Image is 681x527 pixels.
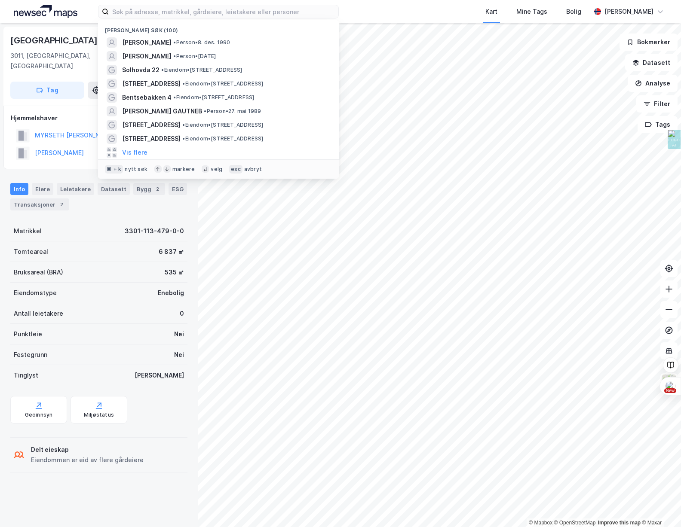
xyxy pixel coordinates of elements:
[182,80,263,87] span: Eiendom • [STREET_ADDRESS]
[628,75,678,92] button: Analyse
[638,486,681,527] iframe: Chat Widget
[31,445,144,455] div: Delt eieskap
[638,486,681,527] div: Kontrollprogram for chat
[159,247,184,257] div: 6 837 ㎡
[14,329,42,339] div: Punktleie
[165,267,184,277] div: 535 ㎡
[529,520,552,526] a: Mapbox
[14,350,47,360] div: Festegrunn
[122,79,181,89] span: [STREET_ADDRESS]
[125,226,184,236] div: 3301-113-479-0-0
[105,165,123,174] div: ⌘ + k
[229,165,242,174] div: esc
[173,53,216,60] span: Person • [DATE]
[244,166,262,173] div: avbryt
[516,6,547,17] div: Mine Tags
[10,183,28,195] div: Info
[604,6,653,17] div: [PERSON_NAME]
[182,135,185,142] span: •
[122,147,147,158] button: Vis flere
[98,183,130,195] div: Datasett
[122,106,202,116] span: [PERSON_NAME] GAUTNEB
[57,200,66,209] div: 2
[182,135,263,142] span: Eiendom • [STREET_ADDRESS]
[133,183,165,195] div: Bygg
[122,65,160,75] span: Solhovda 22
[158,288,184,298] div: Enebolig
[169,183,187,195] div: ESG
[10,34,112,47] div: [GEOGRAPHIC_DATA] 20
[598,520,641,526] a: Improve this map
[174,350,184,360] div: Nei
[84,411,114,418] div: Miljøstatus
[31,455,144,465] div: Eiendommen er eid av flere gårdeiere
[14,5,77,18] img: logo.a4113a55bc3d86da70a041830d287a7e.svg
[636,95,678,113] button: Filter
[485,6,497,17] div: Kart
[10,51,138,71] div: 3011, [GEOGRAPHIC_DATA], [GEOGRAPHIC_DATA]
[174,329,184,339] div: Nei
[182,122,185,128] span: •
[173,94,176,101] span: •
[122,51,172,61] span: [PERSON_NAME]
[125,166,147,173] div: nytt søk
[638,116,678,133] button: Tags
[122,134,181,144] span: [STREET_ADDRESS]
[173,94,254,101] span: Eiendom • [STREET_ADDRESS]
[122,120,181,130] span: [STREET_ADDRESS]
[180,308,184,319] div: 0
[57,183,94,195] div: Leietakere
[620,34,678,51] button: Bokmerker
[14,308,63,319] div: Antall leietakere
[161,67,164,73] span: •
[625,54,678,71] button: Datasett
[204,108,261,115] span: Person • 27. mai 1989
[204,108,206,114] span: •
[182,80,185,87] span: •
[14,288,57,298] div: Eiendomstype
[153,185,162,193] div: 2
[211,166,222,173] div: velg
[172,166,195,173] div: markere
[14,247,48,257] div: Tomteareal
[98,20,339,36] div: [PERSON_NAME] søk (100)
[173,53,176,59] span: •
[182,122,263,128] span: Eiendom • [STREET_ADDRESS]
[10,198,69,210] div: Transaksjoner
[25,411,53,418] div: Geoinnsyn
[122,37,172,48] span: [PERSON_NAME]
[161,67,242,73] span: Eiendom • [STREET_ADDRESS]
[109,5,338,18] input: Søk på adresse, matrikkel, gårdeiere, leietakere eller personer
[122,92,172,103] span: Bentsebakken 4
[554,520,596,526] a: OpenStreetMap
[10,82,84,99] button: Tag
[173,39,176,46] span: •
[14,226,42,236] div: Matrikkel
[11,113,187,123] div: Hjemmelshaver
[14,267,63,277] div: Bruksareal (BRA)
[566,6,581,17] div: Bolig
[135,370,184,381] div: [PERSON_NAME]
[14,370,38,381] div: Tinglyst
[32,183,53,195] div: Eiere
[173,39,230,46] span: Person • 8. des. 1990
